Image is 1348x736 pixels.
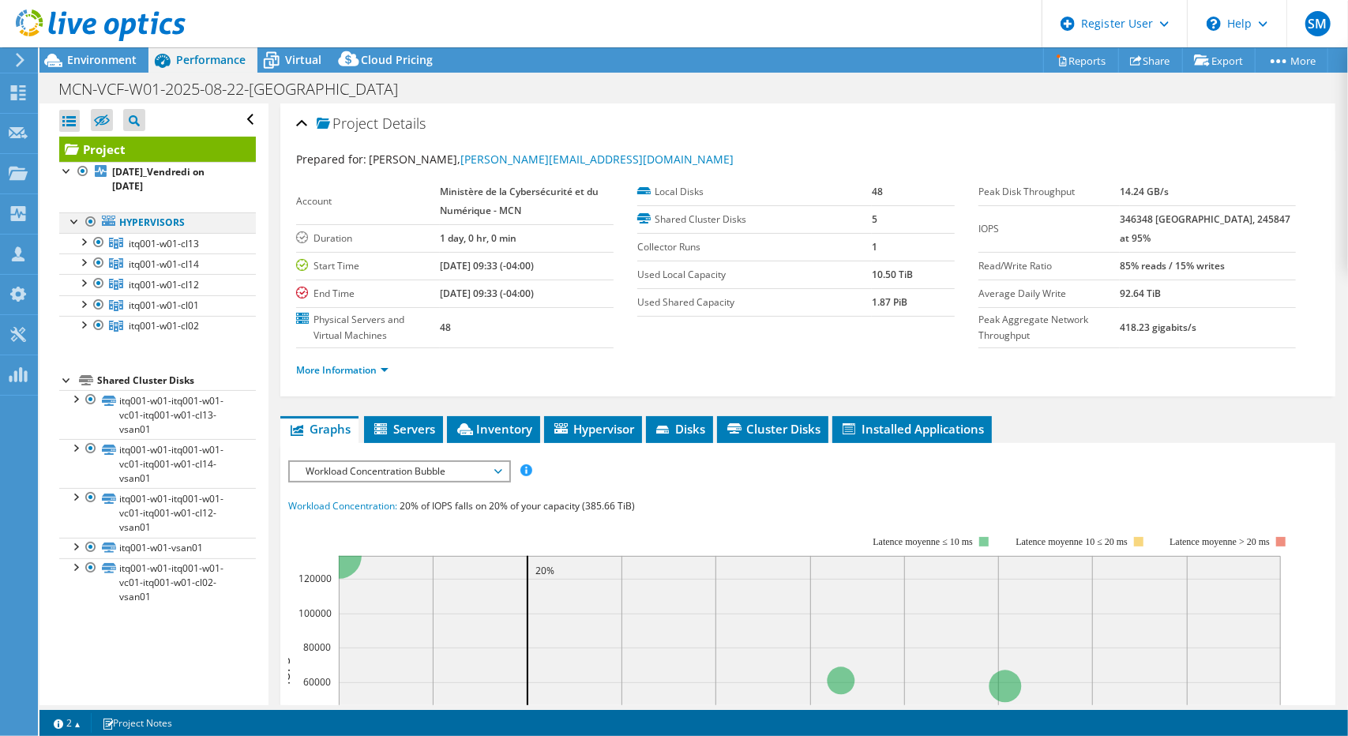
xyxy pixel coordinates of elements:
[129,299,199,312] span: itq001-w01-cl01
[440,231,516,245] b: 1 day, 0 hr, 0 min
[288,499,397,513] span: Workload Concentration:
[129,319,199,332] span: itq001-w01-cl02
[59,295,256,316] a: itq001-w01-cl01
[872,212,877,226] b: 5
[1120,259,1225,272] b: 85% reads / 15% writes
[317,116,378,132] span: Project
[1120,212,1290,245] b: 346348 [GEOGRAPHIC_DATA], 245847 at 95%
[176,52,246,67] span: Performance
[303,640,331,654] text: 80000
[97,371,256,390] div: Shared Cluster Disks
[299,572,332,585] text: 120000
[637,239,872,255] label: Collector Runs
[129,237,199,250] span: itq001-w01-cl13
[59,253,256,274] a: itq001-w01-cl14
[296,152,366,167] label: Prepared for:
[637,184,872,200] label: Local Disks
[372,421,435,437] span: Servers
[299,606,332,620] text: 100000
[1043,48,1119,73] a: Reports
[460,152,734,167] a: [PERSON_NAME][EMAIL_ADDRESS][DOMAIN_NAME]
[59,212,256,233] a: Hypervisors
[654,421,705,437] span: Disks
[382,114,426,133] span: Details
[1120,185,1169,198] b: 14.24 GB/s
[1207,17,1221,31] svg: \n
[1120,287,1161,300] b: 92.64 TiB
[296,286,440,302] label: End Time
[1016,536,1128,547] text: Latence moyenne 10 ≤ 20 ms
[369,152,734,167] span: [PERSON_NAME],
[43,713,92,733] a: 2
[129,278,199,291] span: itq001-w01-cl12
[872,295,907,309] b: 1.87 PiB
[978,286,1120,302] label: Average Daily Write
[296,258,440,274] label: Start Time
[872,185,883,198] b: 48
[400,499,635,513] span: 20% of IOPS falls on 20% of your capacity (385.66 TiB)
[1120,321,1196,334] b: 418.23 gigabits/s
[303,675,331,689] text: 60000
[725,421,820,437] span: Cluster Disks
[91,713,183,733] a: Project Notes
[440,287,534,300] b: [DATE] 09:33 (-04:00)
[440,185,599,217] b: Ministère de la Cybersécurité et du Numérique - MCN
[978,184,1120,200] label: Peak Disk Throughput
[872,240,877,253] b: 1
[59,439,256,488] a: itq001-w01-itq001-w01-vc01-itq001-w01-cl14-vsan01
[1182,48,1256,73] a: Export
[440,259,534,272] b: [DATE] 09:33 (-04:00)
[296,231,440,246] label: Duration
[440,321,451,334] b: 48
[288,421,351,437] span: Graphs
[51,81,422,98] h1: MCN-VCF-W01-2025-08-22-[GEOGRAPHIC_DATA]
[978,312,1120,344] label: Peak Aggregate Network Throughput
[59,274,256,295] a: itq001-w01-cl12
[840,421,984,437] span: Installed Applications
[535,564,554,577] text: 20%
[59,316,256,336] a: itq001-w01-cl02
[285,52,321,67] span: Virtual
[59,162,256,197] a: [DATE]_Vendredi on [DATE]
[637,212,872,227] label: Shared Cluster Disks
[59,538,256,558] a: itq001-w01-vsan01
[1118,48,1183,73] a: Share
[59,558,256,607] a: itq001-w01-itq001-w01-vc01-itq001-w01-cl02-vsan01
[552,421,634,437] span: Hypervisor
[59,390,256,439] a: itq001-w01-itq001-w01-vc01-itq001-w01-cl13-vsan01
[129,257,199,271] span: itq001-w01-cl14
[872,268,913,281] b: 10.50 TiB
[67,52,137,67] span: Environment
[873,536,973,547] text: Latence moyenne ≤ 10 ms
[978,258,1120,274] label: Read/Write Ratio
[637,295,872,310] label: Used Shared Capacity
[296,193,440,209] label: Account
[296,363,389,377] a: More Information
[112,165,205,193] b: [DATE]_Vendredi on [DATE]
[298,462,501,481] span: Workload Concentration Bubble
[637,267,872,283] label: Used Local Capacity
[1305,11,1331,36] span: SM
[1170,536,1270,547] text: Latence moyenne > 20 ms
[455,421,532,437] span: Inventory
[978,221,1120,237] label: IOPS
[59,233,256,253] a: itq001-w01-cl13
[59,137,256,162] a: Project
[296,312,440,344] label: Physical Servers and Virtual Machines
[59,488,256,537] a: itq001-w01-itq001-w01-vc01-itq001-w01-cl12-vsan01
[361,52,433,67] span: Cloud Pricing
[1255,48,1328,73] a: More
